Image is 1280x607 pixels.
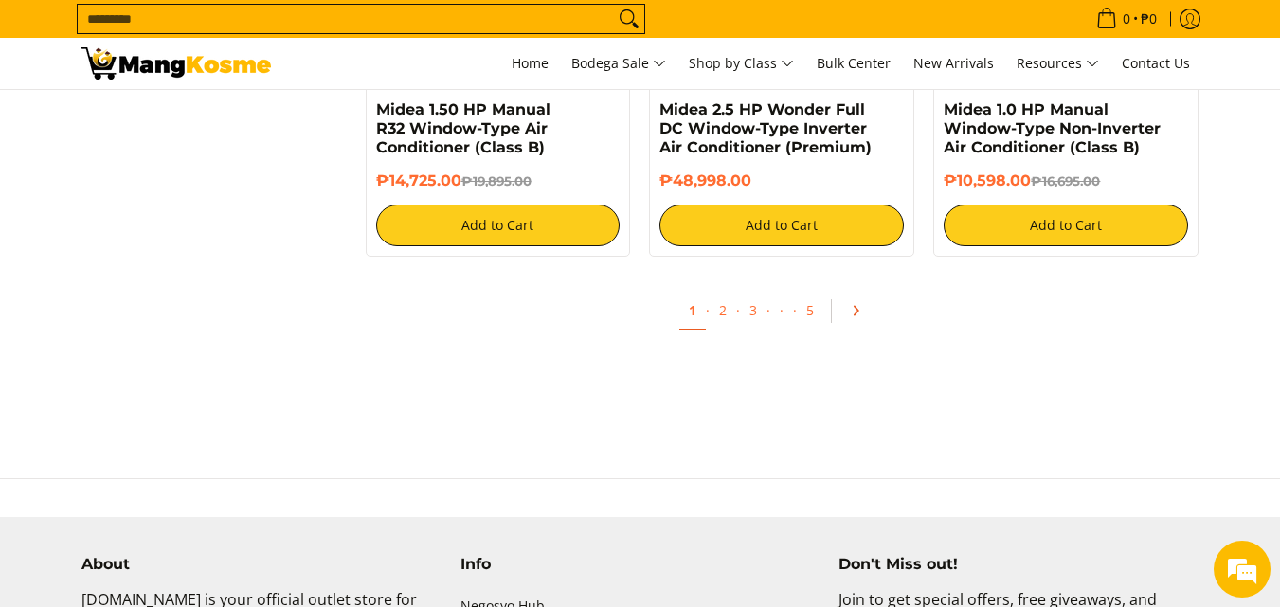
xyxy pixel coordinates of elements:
span: Bulk Center [817,54,891,72]
h4: About [81,555,442,574]
span: · [706,301,710,319]
h6: ₱10,598.00 [944,171,1188,190]
a: Contact Us [1112,38,1199,89]
a: Midea 1.0 HP Manual Window-Type Non-Inverter Air Conditioner (Class B) [944,100,1161,156]
a: 2 [710,292,736,329]
h4: Info [460,555,820,574]
h4: Don't Miss out! [838,555,1199,574]
a: Bodega Sale [562,38,676,89]
button: Add to Cart [659,205,904,246]
span: · [770,292,793,329]
a: 1 [679,292,706,330]
a: Shop by Class [679,38,803,89]
span: New Arrivals [913,54,994,72]
span: · [766,301,770,319]
div: Chat with us now [99,106,318,131]
span: Home [512,54,549,72]
a: Bulk Center [807,38,900,89]
button: Add to Cart [944,205,1188,246]
textarea: Type your message and hit 'Enter' [9,405,361,472]
span: · [736,301,740,319]
span: • [1091,9,1163,29]
a: Resources [1007,38,1109,89]
ul: Pagination [356,285,1209,346]
span: Bodega Sale [571,52,666,76]
span: · [793,301,797,319]
a: Midea 1.50 HP Manual R32 Window-Type Air Conditioner (Class B) [376,100,550,156]
span: We're online! [110,183,261,374]
button: Search [614,5,644,33]
span: ₱0 [1138,12,1160,26]
div: Minimize live chat window [311,9,356,55]
a: New Arrivals [904,38,1003,89]
a: 5 [797,292,823,329]
span: Shop by Class [689,52,794,76]
a: Home [502,38,558,89]
span: Resources [1017,52,1099,76]
button: Add to Cart [376,205,621,246]
img: Bodega Sale Aircon l Mang Kosme: Home Appliances Warehouse Sale Window Type [81,47,271,80]
h6: ₱48,998.00 [659,171,904,190]
span: Contact Us [1122,54,1190,72]
h6: ₱14,725.00 [376,171,621,190]
a: Midea 2.5 HP Wonder Full DC Window-Type Inverter Air Conditioner (Premium) [659,100,872,156]
del: ₱19,895.00 [461,173,532,188]
del: ₱16,695.00 [1031,173,1100,188]
nav: Main Menu [290,38,1199,89]
span: 0 [1120,12,1133,26]
a: 3 [740,292,766,329]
